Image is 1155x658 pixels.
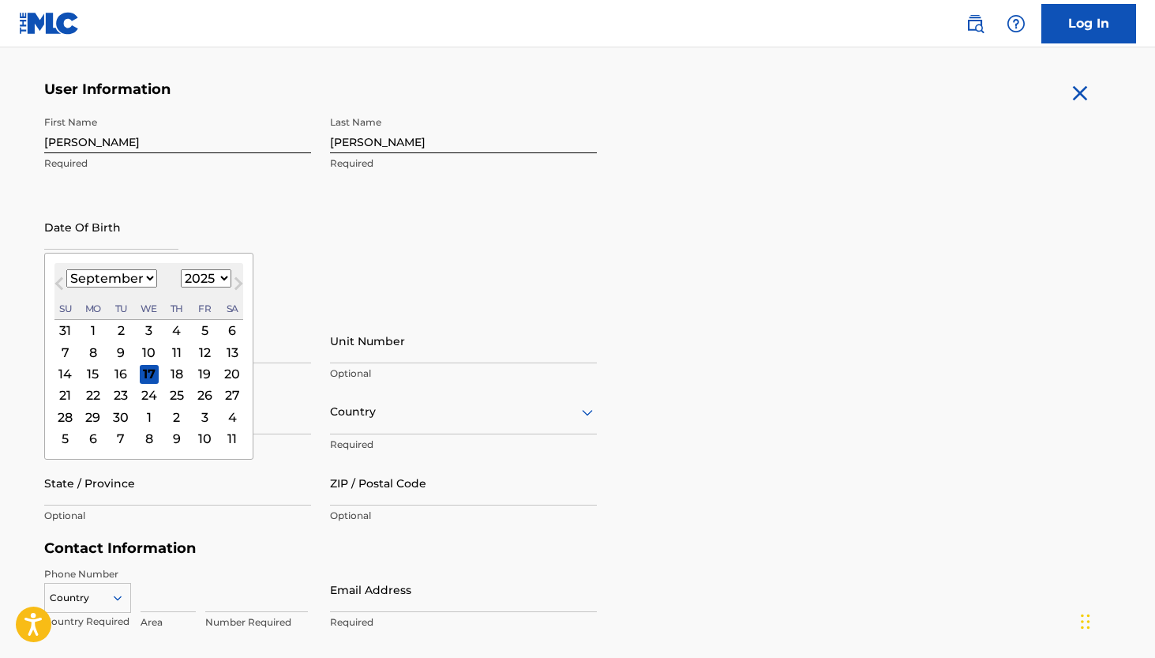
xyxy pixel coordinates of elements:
div: Choose Sunday, September 21st, 2025 [55,385,74,404]
div: Choose Monday, September 8th, 2025 [83,343,102,362]
div: Choose Friday, October 10th, 2025 [195,429,214,448]
div: Arrastrar [1081,598,1090,645]
a: Public Search [959,8,991,39]
div: Choose Monday, September 22nd, 2025 [83,385,102,404]
p: Number Required [205,615,308,630]
div: Choose Date [44,253,253,460]
div: Friday [195,299,214,318]
div: Wednesday [139,299,158,318]
div: Choose Saturday, October 11th, 2025 [223,429,242,448]
div: Choose Friday, September 5th, 2025 [195,321,214,340]
div: Choose Tuesday, October 7th, 2025 [111,429,130,448]
div: Choose Saturday, October 4th, 2025 [223,408,242,427]
p: Required [330,438,597,452]
button: Previous Month [47,274,72,299]
div: Choose Wednesday, September 17th, 2025 [139,364,158,383]
div: Choose Thursday, September 4th, 2025 [167,321,186,340]
h5: Contact Information [44,540,597,558]
img: search [966,14,984,33]
div: Choose Tuesday, September 2nd, 2025 [111,321,130,340]
p: Area [141,615,196,630]
div: Choose Wednesday, September 10th, 2025 [139,343,158,362]
div: Choose Thursday, October 2nd, 2025 [167,408,186,427]
a: Log In [1041,4,1136,43]
p: Required [44,156,311,171]
div: Choose Thursday, September 25th, 2025 [167,385,186,404]
div: Choose Saturday, September 27th, 2025 [223,385,242,404]
p: Optional [330,367,597,381]
div: Thursday [167,299,186,318]
div: Choose Saturday, September 13th, 2025 [223,343,242,362]
div: Saturday [223,299,242,318]
div: Choose Tuesday, September 9th, 2025 [111,343,130,362]
p: Optional [44,509,311,523]
div: Help [1000,8,1032,39]
div: Choose Friday, September 26th, 2025 [195,385,214,404]
div: Choose Saturday, September 20th, 2025 [223,364,242,383]
p: Optional [330,509,597,523]
h5: User Information [44,81,597,99]
div: Choose Wednesday, October 8th, 2025 [139,429,158,448]
img: help [1007,14,1026,33]
img: MLC Logo [19,12,80,35]
div: Choose Monday, September 15th, 2025 [83,364,102,383]
div: Choose Sunday, September 7th, 2025 [55,343,74,362]
div: Choose Wednesday, October 1st, 2025 [139,408,158,427]
div: Choose Sunday, August 31st, 2025 [55,321,74,340]
p: Country Required [44,615,131,629]
div: Choose Monday, October 6th, 2025 [83,429,102,448]
div: Choose Monday, September 1st, 2025 [83,321,102,340]
div: Tuesday [111,299,130,318]
div: Choose Tuesday, September 23rd, 2025 [111,385,130,404]
div: Choose Tuesday, September 30th, 2025 [111,408,130,427]
div: Widget de chat [1076,582,1155,658]
div: Choose Sunday, September 14th, 2025 [55,364,74,383]
div: Monday [83,299,102,318]
div: Choose Saturday, September 6th, 2025 [223,321,242,340]
div: Choose Wednesday, September 24th, 2025 [139,385,158,404]
div: Choose Friday, September 19th, 2025 [195,364,214,383]
div: Choose Thursday, October 9th, 2025 [167,429,186,448]
div: Choose Thursday, September 18th, 2025 [167,364,186,383]
div: Choose Monday, September 29th, 2025 [83,408,102,427]
div: Choose Friday, October 3rd, 2025 [195,408,214,427]
iframe: Chat Widget [1076,582,1155,658]
img: close [1067,81,1093,106]
p: Required [330,615,597,630]
div: Choose Sunday, September 28th, 2025 [55,408,74,427]
div: Choose Friday, September 12th, 2025 [195,343,214,362]
div: Choose Wednesday, September 3rd, 2025 [139,321,158,340]
button: Next Month [226,274,251,299]
div: Choose Tuesday, September 16th, 2025 [111,364,130,383]
div: Month September, 2025 [54,320,243,449]
div: Choose Thursday, September 11th, 2025 [167,343,186,362]
div: Sunday [55,299,74,318]
h5: Personal Address [44,301,1112,319]
div: Choose Sunday, October 5th, 2025 [55,429,74,448]
p: Required [330,156,597,171]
